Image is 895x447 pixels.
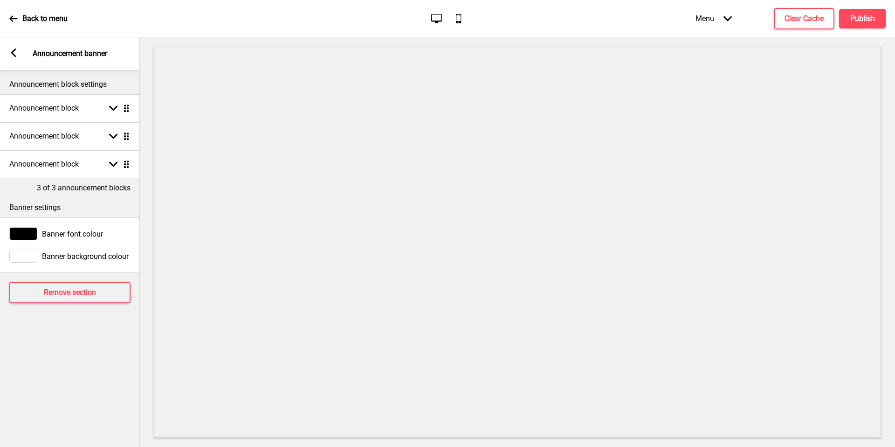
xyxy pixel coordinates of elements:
[9,250,131,263] div: Banner background colour
[785,14,824,24] h4: Clear Cache
[850,14,875,24] h4: Publish
[9,227,131,240] div: Banner font colour
[686,5,741,32] div: Menu
[37,183,131,193] p: 3 of 3 announcement blocks
[839,9,886,28] button: Publish
[42,230,103,238] span: Banner font colour
[9,79,131,90] p: Announcement block settings
[33,49,107,59] p: Announcement banner
[42,252,129,261] span: Banner background colour
[9,103,79,113] h4: Announcement block
[774,8,834,29] button: Clear Cache
[9,203,131,213] p: Banner settings
[9,6,68,31] a: Back to menu
[9,159,79,169] h4: Announcement block
[9,282,131,303] button: Remove section
[44,287,96,298] h4: Remove section
[22,14,68,24] p: Back to menu
[9,131,79,141] h4: Announcement block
